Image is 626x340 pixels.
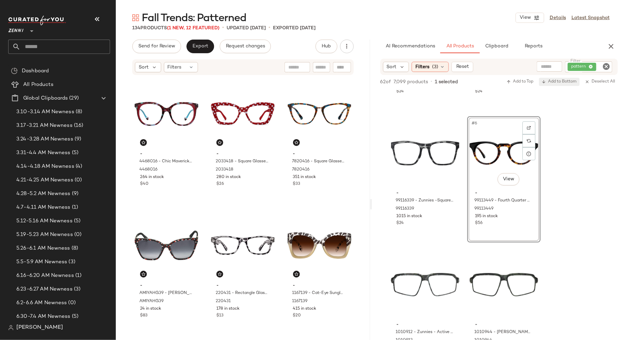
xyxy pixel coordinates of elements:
span: $24 [396,220,404,226]
span: 7,099 products [394,78,428,86]
span: $20 [293,313,301,319]
span: 2033418 - Square Glasses - Red - Plastic [216,159,269,165]
a: Latest Snapshot [571,14,610,21]
span: 1167139 [292,298,308,305]
span: Filters [168,64,182,71]
span: 4.14-4.18 AM Newness [16,163,74,171]
span: 6.23-6.27 AM Newness [16,285,73,293]
button: Add to Bottom [539,78,580,86]
span: (3) [67,258,75,266]
span: 3.31-4.4 AM Newness [16,149,71,157]
span: $40 [140,181,149,187]
span: Deselect All [585,79,615,84]
img: svg%3e [218,272,222,276]
span: 3.17-3.21 AM Newness [16,122,73,130]
img: 1010912_frame.png [391,250,459,319]
button: Request changes [220,40,271,53]
span: $24 [475,89,483,95]
span: 4.21-4.25 AM Newness [16,176,73,184]
button: Send for Review [132,40,181,53]
span: Zenni [8,23,24,35]
i: Clear Filter [602,62,610,71]
span: $13 [216,313,224,319]
span: 5.26-6.1 AM Newness [16,245,70,252]
span: 280 in stock [216,174,241,180]
span: Send for Review [138,44,175,49]
span: 4468016 [139,167,157,173]
button: Deselect All [582,78,618,86]
span: • [431,79,432,85]
span: (3) [73,285,80,293]
p: Exported [DATE] [273,25,316,32]
span: - [216,283,269,289]
span: Export [192,44,208,49]
span: 6.30-7.4 AM Newness [16,313,71,321]
span: (0) [73,231,81,239]
span: Global Clipboards [23,94,68,102]
span: 5.5-5.9 AM Newness [16,258,67,266]
span: - [293,151,346,157]
span: Reports [524,44,543,49]
span: Sort [139,64,149,71]
p: updated [DATE] [227,25,266,32]
span: 99113449 [474,206,493,212]
span: (8) [70,245,78,252]
button: Reset [452,62,473,72]
img: svg%3e [218,141,222,145]
span: Clipboard [485,44,508,49]
span: [PERSON_NAME] [16,324,63,332]
img: 99113449-eyeglasses-front-view.jpg [470,119,538,188]
span: Filters [415,63,429,71]
span: 4.28-5.2 AM Newness [16,190,71,198]
span: 7820416 - Square Glasses - Tortoiseshell - Mixed [292,159,345,165]
span: 99116339 [396,206,414,212]
span: 1167139 - Cat-Eye Sunglasses - Pattern - Plastic [292,290,345,296]
span: (5) [71,313,78,321]
img: svg%3e [527,126,531,130]
span: Dashboard [22,67,49,75]
span: 134 [132,26,140,31]
span: 1010944 - [PERSON_NAME] - Active Wrap-Around Sunglasses - Pattern - Plastic [474,329,532,336]
span: • [269,24,270,32]
img: svg%3e [294,272,299,276]
span: Fall Trends: Patterned [142,12,246,25]
span: View [519,15,531,20]
span: (9) [73,135,81,143]
img: 7820416-eyeglasses-front-view.jpg [288,79,351,148]
img: svg%3e [141,272,146,276]
span: - [396,322,454,328]
span: (1) [74,272,81,280]
span: 3.24-3.28 AM Newness [16,135,73,143]
span: View [502,177,514,182]
span: 1 selected [435,78,458,86]
span: Sort [387,63,397,71]
span: 6.2-6.6 AM Newness [16,299,67,307]
img: 220431-eyeglasses-front-view.jpg [211,211,275,280]
span: (9) [71,190,78,198]
span: 7820416 [292,167,310,173]
span: AI Recommendations [385,44,435,49]
button: Export [186,40,214,53]
span: 2033418 [216,167,233,173]
span: Add to Top [507,79,534,84]
span: 1010912 - Zunnies - Active Wrap-Around Sunglasses - Pattern - Plastic [396,329,453,336]
span: $24 [396,89,404,95]
span: (0) [67,299,76,307]
img: svg%3e [527,139,531,143]
span: 1015 in stock [396,213,422,220]
span: $26 [216,181,224,187]
span: 5.19-5.23 AM Newness [16,231,73,239]
span: 220431 [216,298,231,305]
span: $83 [140,313,148,319]
img: svg%3e [11,68,18,74]
span: Request changes [226,44,265,49]
span: • [222,24,224,32]
img: 1010944_frame.png [470,250,538,319]
span: 351 in stock [293,174,316,180]
img: 4468016-eyeglasses-front-view.jpg [135,79,198,148]
span: (29) [68,94,79,102]
span: (16) [73,122,83,130]
button: View [497,173,519,186]
span: (1 New, 12 Featured) [167,26,219,31]
span: 62 of [380,78,391,86]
